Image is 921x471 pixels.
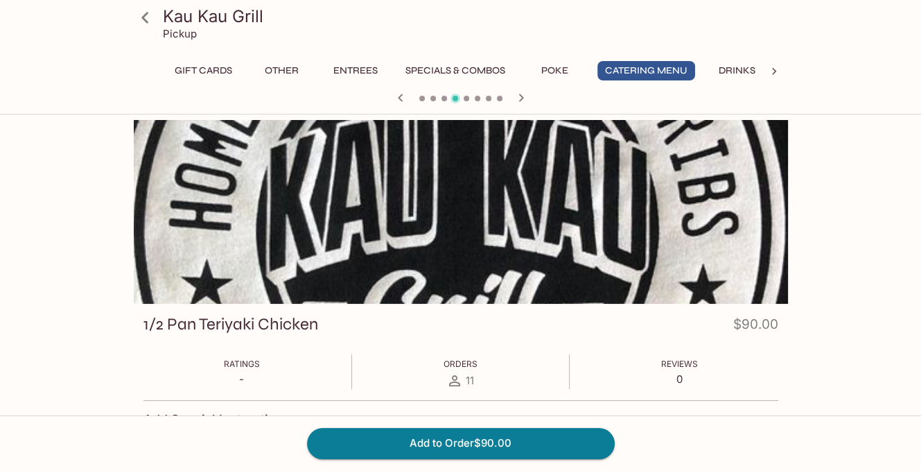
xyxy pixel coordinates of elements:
[324,61,387,80] button: Entrees
[597,61,695,80] button: Catering Menu
[224,372,260,386] p: -
[134,120,788,304] div: 1/2 Pan Teriyaki Chicken
[163,27,197,40] p: Pickup
[163,6,782,27] h3: Kau Kau Grill
[466,374,474,387] span: 11
[143,412,778,427] h4: Add Special Instructions
[444,359,477,369] span: Orders
[251,61,313,80] button: Other
[143,314,318,335] h3: 1/2 Pan Teriyaki Chicken
[706,61,769,80] button: Drinks
[307,428,615,459] button: Add to Order$90.00
[167,61,240,80] button: Gift Cards
[398,61,513,80] button: Specials & Combos
[733,314,778,341] h4: $90.00
[224,359,260,369] span: Ratings
[661,372,698,386] p: 0
[661,359,698,369] span: Reviews
[524,61,586,80] button: Poke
